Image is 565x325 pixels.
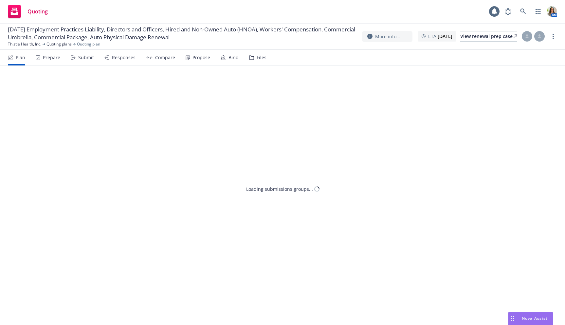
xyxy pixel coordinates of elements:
[78,55,94,60] div: Submit
[428,33,452,40] span: ETA :
[77,41,100,47] span: Quoting plan
[501,5,515,18] a: Report a Bug
[246,186,313,192] div: Loading submissions groups...
[8,26,357,41] span: [DATE] Employment Practices Liability, Directors and Officers, Hired and Non-Owned Auto (HNOA), W...
[438,33,452,39] strong: [DATE]
[460,31,517,42] a: View renewal prep case
[508,312,517,325] div: Drag to move
[228,55,239,60] div: Bind
[112,55,136,60] div: Responses
[16,55,25,60] div: Plan
[257,55,266,60] div: Files
[508,312,553,325] button: Nova Assist
[192,55,210,60] div: Propose
[5,2,50,21] a: Quoting
[547,6,557,17] img: photo
[155,55,175,60] div: Compare
[46,41,72,47] a: Quoting plans
[8,41,41,47] a: Thistle Health, Inc.
[43,55,60,60] div: Prepare
[517,5,530,18] a: Search
[362,31,412,42] button: More info...
[27,9,48,14] span: Quoting
[460,31,517,41] div: View renewal prep case
[532,5,545,18] a: Switch app
[522,316,548,321] span: Nova Assist
[549,32,557,40] a: more
[375,33,400,40] span: More info...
